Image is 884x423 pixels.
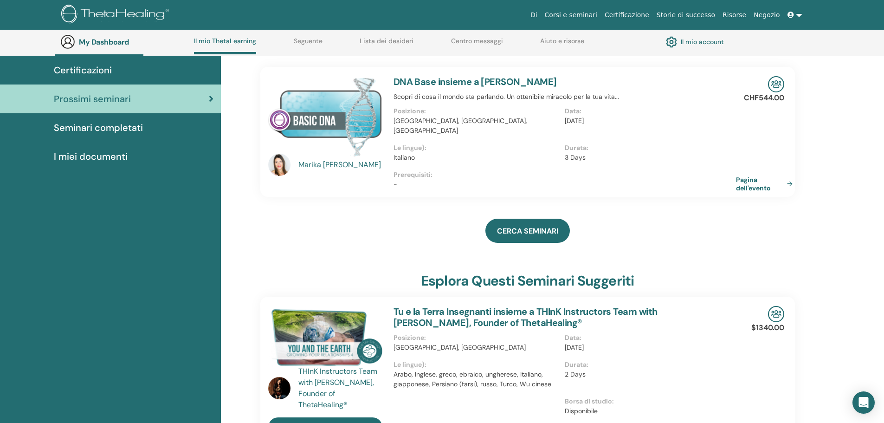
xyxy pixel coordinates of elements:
[744,92,784,104] p: CHF544.00
[194,37,256,54] a: Il mio ThetaLearning
[298,366,384,410] a: THInK Instructors Team with [PERSON_NAME], Founder of ThetaHealing®
[666,34,677,50] img: cog.svg
[653,7,719,24] a: Storie di successo
[451,37,503,52] a: Centro messaggi
[541,7,601,24] a: Corsi e seminari
[61,5,172,26] img: logo.png
[421,273,634,289] h3: Esplora questi seminari suggeriti
[565,333,730,343] p: Data :
[394,170,736,180] p: Prerequisiti :
[394,76,557,88] a: DNA Base insieme a [PERSON_NAME]
[268,154,290,176] img: default.jpg
[768,306,784,322] img: In-Person Seminar
[394,92,736,102] p: Scopri di cosa il mondo sta parlando. Un ottenibile miracolo per la tua vita...
[565,406,730,416] p: Disponibile
[54,63,112,77] span: Certificazioni
[394,343,559,352] p: [GEOGRAPHIC_DATA], [GEOGRAPHIC_DATA]
[394,143,559,153] p: Le lingue) :
[852,391,875,414] div: Open Intercom Messenger
[394,370,559,389] p: Arabo, Inglese, greco, ebraico, ungherese, Italiano, giapponese, Persiano (farsi), russo, Turco, ...
[565,116,730,126] p: [DATE]
[719,7,750,24] a: Risorse
[394,333,559,343] p: Posizione :
[565,106,730,116] p: Data :
[736,176,796,192] a: Pagina dell'evento
[268,377,290,399] img: default.jpg
[565,143,730,153] p: Durata :
[360,37,413,52] a: Lista dei desideri
[394,116,559,136] p: [GEOGRAPHIC_DATA], [GEOGRAPHIC_DATA], [GEOGRAPHIC_DATA]
[394,106,559,116] p: Posizione :
[394,360,559,370] p: Le lingue) :
[294,37,323,52] a: Seguente
[268,76,382,156] img: DNA Base
[54,150,128,163] span: I miei documenti
[394,180,736,189] p: -
[497,226,558,236] span: CERCA SEMINARI
[750,7,783,24] a: Negozio
[298,159,384,170] a: Marika [PERSON_NAME]
[527,7,541,24] a: Di
[79,38,172,46] h3: My Dashboard
[565,370,730,379] p: 2 Days
[54,92,131,106] span: Prossimi seminari
[394,153,559,163] p: Italiano
[565,397,730,406] p: Borsa di studio :
[565,360,730,370] p: Durata :
[485,219,570,243] a: CERCA SEMINARI
[540,37,584,52] a: Aiuto e risorse
[54,121,143,135] span: Seminari completati
[268,306,382,369] img: Tu e la Terra Insegnanti
[751,322,784,333] p: $1340.00
[768,76,784,92] img: In-Person Seminar
[565,153,730,163] p: 3 Days
[565,343,730,352] p: [DATE]
[666,34,724,50] a: Il mio account
[601,7,653,24] a: Certificazione
[60,34,75,49] img: generic-user-icon.jpg
[394,306,658,329] a: Tu e la Terra Insegnanti insieme a THInK Instructors Team with [PERSON_NAME], Founder of ThetaHea...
